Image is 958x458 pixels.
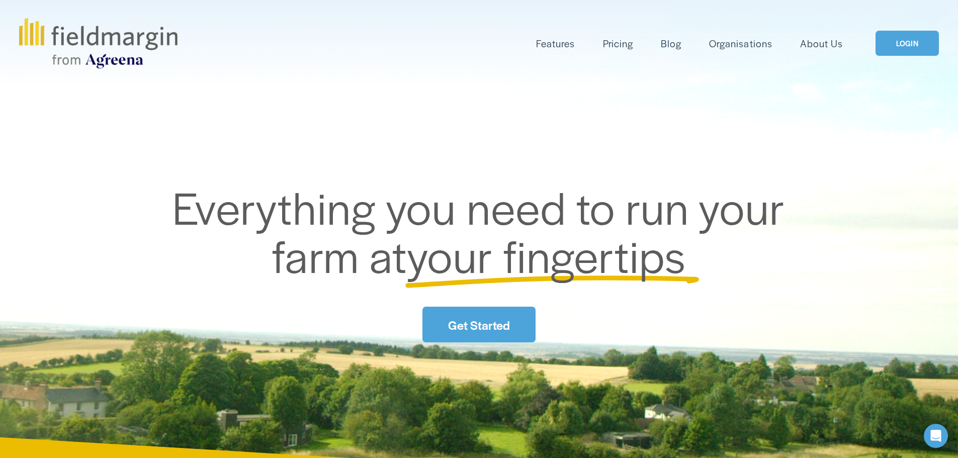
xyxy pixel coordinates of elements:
span: Everything you need to run your farm at [172,175,796,286]
a: LOGIN [876,31,939,56]
a: Pricing [603,35,633,52]
a: About Us [800,35,843,52]
img: fieldmargin.com [19,18,177,68]
a: Organisations [709,35,772,52]
div: Open Intercom Messenger [924,424,948,448]
a: folder dropdown [536,35,575,52]
span: your fingertips [407,223,686,286]
span: Features [536,36,575,51]
a: Get Started [422,307,535,342]
a: Blog [661,35,681,52]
